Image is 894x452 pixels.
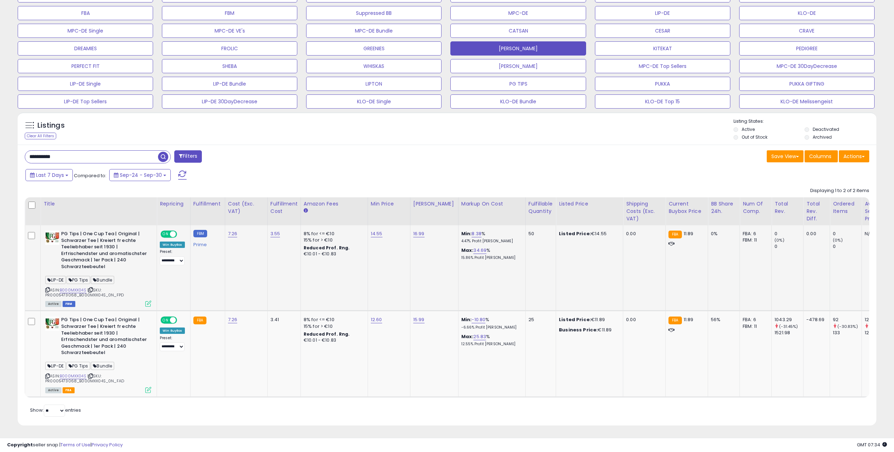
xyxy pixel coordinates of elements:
[595,77,730,91] button: PUKKA
[37,121,65,131] h5: Listings
[306,24,442,38] button: MPC-DE Bundle
[458,197,525,225] th: The percentage added to the cost of goods (COGS) that forms the calculator for Min & Max prices.
[739,94,875,109] button: KLO-DE Melissengeist
[91,276,114,284] span: Bundle
[176,231,187,237] span: OFF
[668,317,682,324] small: FBA
[161,317,170,323] span: ON
[160,242,185,248] div: Win BuyBox
[304,251,362,257] div: €10.01 - €10.83
[837,324,858,329] small: (-30.83%)
[60,287,86,293] a: B000MXX04S
[473,333,486,340] a: 25.83
[91,362,114,370] span: Bundle
[162,24,297,38] button: MPC-DE VE's
[176,317,187,323] span: OFF
[306,94,442,109] button: KLO-DE Single
[45,231,151,306] div: ASIN:
[306,77,442,91] button: LIPTON
[193,317,206,324] small: FBA
[775,317,803,323] div: 1043.29
[413,316,425,323] a: 15.99
[559,317,618,323] div: €11.89
[833,243,861,250] div: 0
[461,342,520,347] p: 12.55% Profit [PERSON_NAME]
[559,327,618,333] div: €11.89
[684,230,694,237] span: 11.89
[450,59,586,73] button: [PERSON_NAME]
[743,317,766,323] div: FBA: 6
[626,200,662,222] div: Shipping Costs (Exc. VAT)
[668,231,682,238] small: FBA
[473,247,486,254] a: 34.69
[160,200,187,208] div: Repricing
[450,6,586,20] button: MPC-DE
[806,231,824,237] div: 0.00
[304,200,365,208] div: Amazon Fees
[109,169,171,181] button: Sep-24 - Sep-30
[450,41,586,56] button: [PERSON_NAME]
[66,362,90,370] span: PG Tips
[461,333,474,340] b: Max:
[806,200,827,222] div: Total Rev. Diff.
[775,200,800,215] div: Total Rev.
[528,200,553,215] div: Fulfillable Quantity
[7,442,123,448] div: seller snap | |
[60,441,90,448] a: Terms of Use
[734,118,876,125] p: Listing States:
[18,24,153,38] button: MPC-DE Single
[228,200,264,215] div: Cost (Exc. VAT)
[174,150,202,163] button: Filters
[18,41,153,56] button: DREAMIES
[865,330,893,336] div: 12.24
[45,362,66,370] span: LIP-DE
[30,407,81,413] span: Show: entries
[450,24,586,38] button: CATSAN
[833,317,861,323] div: 92
[461,230,472,237] b: Min:
[813,134,832,140] label: Archived
[306,41,442,56] button: GREENIES
[74,172,106,179] span: Compared to:
[775,231,803,237] div: 0
[304,331,350,337] b: Reduced Prof. Rng.
[18,77,153,91] button: LIP-DE Single
[461,316,472,323] b: Min:
[595,41,730,56] button: KITEKAT
[775,237,784,243] small: (0%)
[270,200,298,215] div: Fulfillment Cost
[595,94,730,109] button: KLO-DE Top 15
[775,243,803,250] div: 0
[45,317,59,331] img: 41wg+sAcXNL._SL40_.jpg
[767,150,804,162] button: Save View
[857,441,887,448] span: 2025-10-9 07:34 GMT
[450,94,586,109] button: KLO-DE Bundle
[739,6,875,20] button: KLO-DE
[161,231,170,237] span: ON
[461,317,520,330] div: %
[228,316,238,323] a: 7.26
[304,237,362,243] div: 15% for > €10
[193,200,222,208] div: Fulfillment
[472,316,485,323] a: -10.80
[743,237,766,243] div: FBM: 11
[304,231,362,237] div: 8% for <= €10
[25,169,73,181] button: Last 7 Days
[45,287,124,298] span: | SKU: PR0005473068_B000MXX04S_0N_FPD
[461,200,522,208] div: Markup on Cost
[304,323,362,330] div: 15% for > €10
[193,230,207,237] small: FBM
[461,247,474,254] b: Max:
[461,255,520,260] p: 15.86% Profit [PERSON_NAME]
[461,325,520,330] p: -6.66% Profit [PERSON_NAME]
[120,172,162,179] span: Sep-24 - Sep-30
[742,126,755,132] label: Active
[806,317,824,323] div: -478.69
[45,387,62,393] span: All listings currently available for purchase on Amazon
[270,230,280,237] a: 3.55
[810,187,869,194] div: Displaying 1 to 2 of 2 items
[7,441,33,448] strong: Copyright
[60,373,86,379] a: B000MXX04S
[45,276,66,284] span: LIP-DE
[306,6,442,20] button: Suppressed BB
